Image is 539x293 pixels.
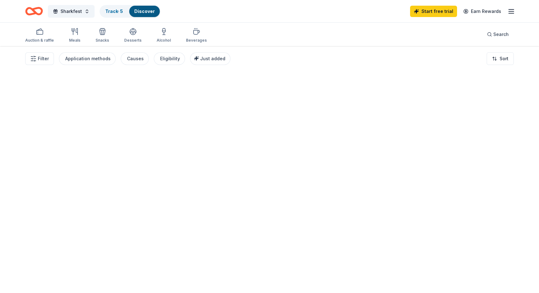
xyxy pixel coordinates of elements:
button: Eligibility [154,52,185,65]
button: Auction & raffle [25,25,54,46]
button: Just added [190,52,230,65]
button: Sharkfest [48,5,95,18]
button: Beverages [186,25,207,46]
button: Sort [487,52,514,65]
div: Eligibility [160,55,180,62]
button: Filter [25,52,54,65]
button: Application methods [59,52,116,65]
button: Track· 5Discover [100,5,160,18]
div: Meals [69,38,80,43]
div: Beverages [186,38,207,43]
span: Sort [500,55,508,62]
div: Snacks [96,38,109,43]
a: Start free trial [410,6,457,17]
button: Desserts [124,25,142,46]
span: Just added [200,56,225,61]
button: Snacks [96,25,109,46]
a: Earn Rewards [460,6,505,17]
a: Home [25,4,43,19]
button: Search [482,28,514,41]
div: Alcohol [157,38,171,43]
div: Causes [127,55,144,62]
div: Auction & raffle [25,38,54,43]
a: Discover [134,9,155,14]
div: Application methods [65,55,111,62]
span: Search [493,31,509,38]
button: Causes [121,52,149,65]
button: Meals [69,25,80,46]
span: Sharkfest [61,8,82,15]
button: Alcohol [157,25,171,46]
div: Desserts [124,38,142,43]
a: Track· 5 [105,9,123,14]
span: Filter [38,55,49,62]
